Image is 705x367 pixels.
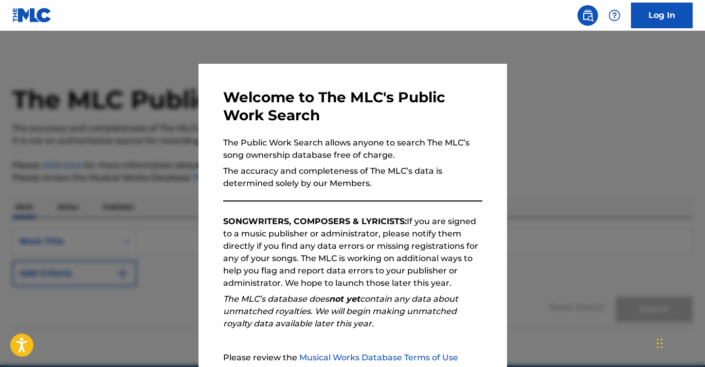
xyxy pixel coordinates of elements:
strong: SONGWRITERS, COMPOSERS & LYRICISTS: [223,216,407,226]
img: MLC Logo [12,8,52,23]
div: Drag [657,328,663,359]
p: The Public Work Search allows anyone to search The MLC’s song ownership database free of charge. [223,137,482,161]
img: help [608,9,621,22]
img: search [582,9,594,22]
p: The accuracy and completeness of The MLC’s data is determined solely by our Members. [223,165,482,190]
iframe: Chat Widget [654,318,705,367]
em: The MLC’s database does contain any data about unmatched royalties. We will begin making unmatche... [223,294,458,328]
p: Please review the [223,352,482,364]
strong: not yet [329,294,360,304]
div: Help [604,5,625,26]
a: Log In [631,3,693,28]
p: If you are signed to a music publisher or administrator, please notify them directly if you find ... [223,215,482,289]
a: Public Search [577,5,598,26]
h3: Welcome to The MLC's Public Work Search [223,88,482,124]
a: Musical Works Database Terms of Use [299,353,458,362]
